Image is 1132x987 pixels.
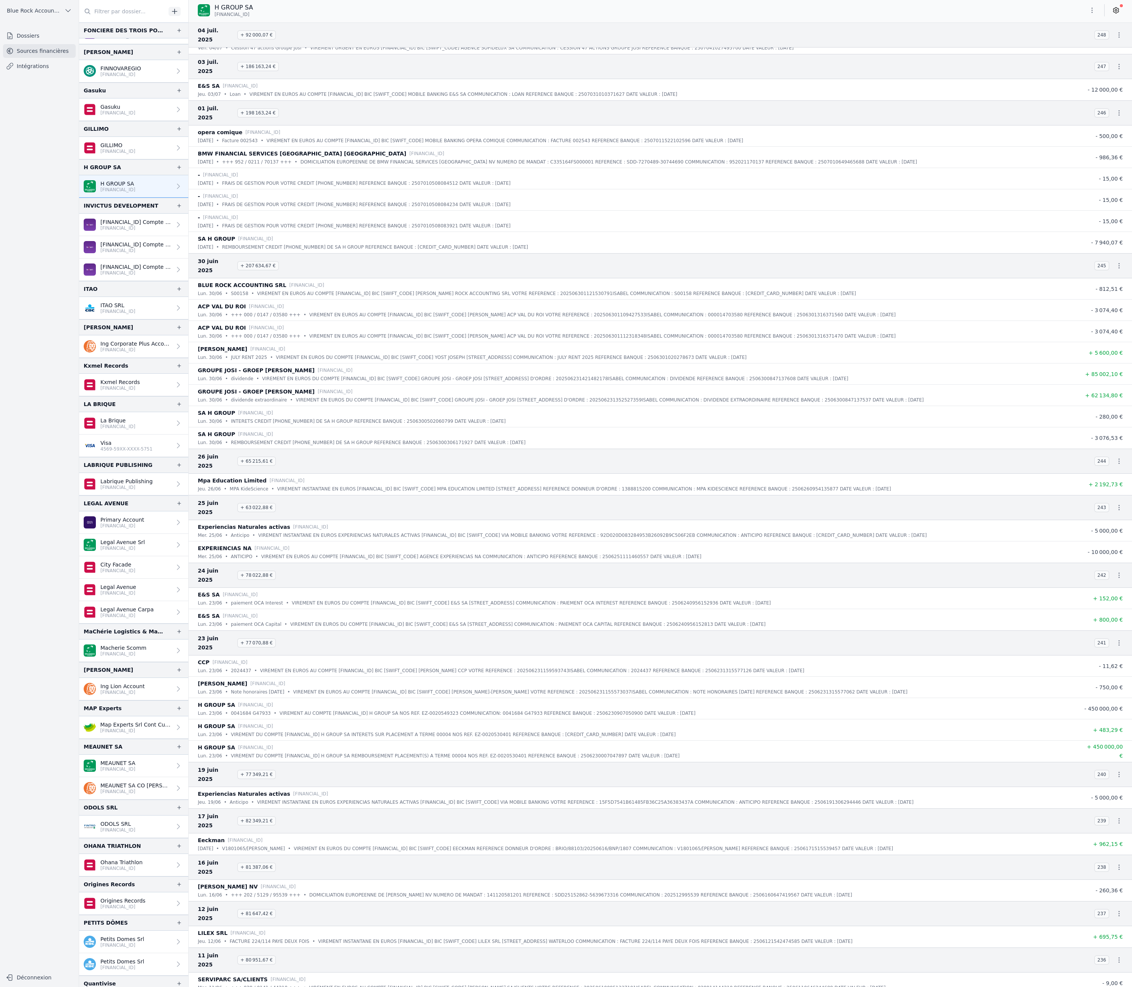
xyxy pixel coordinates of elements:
span: - 812,51 € [1095,286,1123,292]
span: - 3 076,53 € [1091,435,1123,441]
div: • [304,311,306,319]
img: belfius.png [84,584,96,596]
a: ITAO SRL [FINANCIAL_ID] [79,297,188,319]
p: [DATE] [198,137,213,144]
p: S00158 [231,290,248,297]
p: [FINANCIAL_ID] [100,590,136,596]
span: 245 [1094,261,1109,270]
p: [FINANCIAL_ID] [100,523,144,529]
p: [FINANCIAL_ID] [223,591,258,598]
img: visa.png [84,440,96,452]
a: Macherie Scomm [FINANCIAL_ID] [79,639,188,662]
div: H GROUP SA [84,163,121,172]
p: Visa [100,439,153,447]
p: VIREMENT URGENT EN EUROS [FINANCIAL_ID] BIC [SWIFT_CODE] AGENCE SOFIDELUX SA COMMUNICATION : CESS... [310,44,793,52]
p: Anticipo [231,532,250,539]
div: • [225,553,228,560]
p: BLUE ROCK ACCOUNTING SRL [198,281,286,290]
a: Gasuku [FINANCIAL_ID] [79,98,188,121]
div: • [271,485,274,493]
span: 26 juin 2025 [198,452,234,470]
p: JULY RENT 2025 [231,354,267,361]
div: • [225,311,228,319]
p: [FINANCIAL_ID] [100,865,143,871]
p: lun. 30/06 [198,417,222,425]
a: City Facade [FINANCIAL_ID] [79,556,188,579]
a: MEAUNET SA CO [PERSON_NAME] [FINANCIAL_ID] [79,777,188,800]
div: • [225,375,228,382]
span: 03 juil. 2025 [198,57,234,76]
a: Intégrations [3,59,76,73]
p: [FINANCIAL_ID] Compte Go [PERSON_NAME] [100,263,172,271]
p: SA H GROUP [198,234,235,243]
img: belfius.png [84,142,96,154]
a: Ing Corporate Plus Account [FINANCIAL_ID] [79,335,188,358]
div: • [304,44,307,52]
span: + 65 215,61 € [237,457,276,466]
p: [FINANCIAL_ID] [249,303,284,310]
p: [FINANCIAL_ID] [238,235,273,243]
span: + 186 163,24 € [237,62,279,71]
span: 244 [1094,457,1109,466]
img: belfius.png [84,897,96,909]
div: • [225,290,228,297]
p: [FINANCIAL_ID] [100,110,135,116]
p: [FINANCIAL_ID] [100,728,172,734]
a: Map Experts Srl Cont Curent [FINANCIAL_ID] [79,716,188,739]
img: BNP_BE_BUSINESS_GEBABEBB.png [198,4,210,16]
p: 4569-59XX-XXXX-5751 [100,446,153,452]
img: BEOBANK_CTBKBEBX.png [84,241,96,253]
a: Dossiers [3,29,76,43]
p: MEAUNET SA [100,759,135,767]
a: Petits Domes Srl [FINANCIAL_ID] [79,953,188,976]
img: BNP_BE_BUSINESS_GEBABEBB.png [84,644,96,657]
div: • [286,599,289,607]
span: + 152,00 € [1093,595,1123,601]
span: + 2 192,73 € [1089,481,1123,487]
p: [FINANCIAL_ID] [289,281,324,289]
span: + 63 022,88 € [237,503,276,512]
p: [FINANCIAL_ID] [100,689,145,695]
p: VIREMENT EN EUROS DU COMPTE [FINANCIAL_ID] BIC [SWIFT_CODE] E&S SA [STREET_ADDRESS] COMMUNICATION... [292,599,771,607]
span: - 5 000,00 € [1091,528,1123,534]
p: DOMICILIATION EUROPEENNE DE BMW FINANCIAL SERVICES [GEOGRAPHIC_DATA] NV NUMERO DE MANDAT : C33516... [300,158,917,166]
p: [FINANCIAL_ID] [100,225,172,231]
p: Labrique Publishing [100,478,153,485]
img: BNP_BE_BUSINESS_GEBABEBB.png [84,539,96,551]
p: [DATE] [198,222,213,230]
p: [FINANCIAL_ID] [100,71,141,78]
span: 248 [1094,30,1109,40]
p: VIREMENT EN EUROS DU COMPTE [FINANCIAL_ID] BIC [SWIFT_CODE] YOST JOSEPH [STREET_ADDRESS] COMMUNIC... [276,354,746,361]
div: • [216,222,219,230]
p: REMBOURSEMENT CREDIT [PHONE_NUMBER] DE SA H GROUP REFERENCE BANQUE : 2506300306171927 DATE VALEUR... [231,439,526,446]
p: lun. 30/06 [198,290,222,297]
div: • [216,243,219,251]
p: [FINANCIAL_ID] Compte Go [PERSON_NAME] [100,218,172,226]
p: [PERSON_NAME] [198,344,247,354]
p: ACP VAL DU ROI [198,323,246,332]
span: - 3 074,40 € [1091,307,1123,313]
img: CBC_CREGBEBB.png [84,302,96,314]
p: Mpa Education Limited [198,476,267,485]
p: ODOLS SRL [100,820,135,828]
div: • [216,201,219,208]
img: AION_BMPBBEBBXXX.png [84,516,96,528]
a: H GROUP SA [FINANCIAL_ID] [79,175,188,198]
div: • [256,553,258,560]
p: Ing Corporate Plus Account [100,340,172,348]
img: ing.png [84,340,96,352]
img: BNP_BE_BUSINESS_GEBABEBB.png [84,760,96,772]
div: • [225,599,228,607]
a: Legal Avenue [FINANCIAL_ID] [79,579,188,601]
a: La Brique [FINANCIAL_ID] [79,412,188,435]
span: 247 [1094,62,1109,71]
p: [FINANCIAL_ID] [100,613,154,619]
p: [FINANCIAL_ID] [254,544,289,552]
p: VIREMENT INSTANTANE EN EUROS EXPERIENCIAS NATURALES ACTIVAS [FINANCIAL_ID] BIC [SWIFT_CODE] VIA M... [258,532,927,539]
p: [FINANCIAL_ID] [100,568,135,574]
div: • [224,90,227,98]
p: [FINANCIAL_ID] [203,171,238,179]
p: paiement OCA Interest [231,599,283,607]
p: dividende extraordinaire [231,396,287,404]
a: Petits Domes Srl [FINANCIAL_ID] [79,931,188,953]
